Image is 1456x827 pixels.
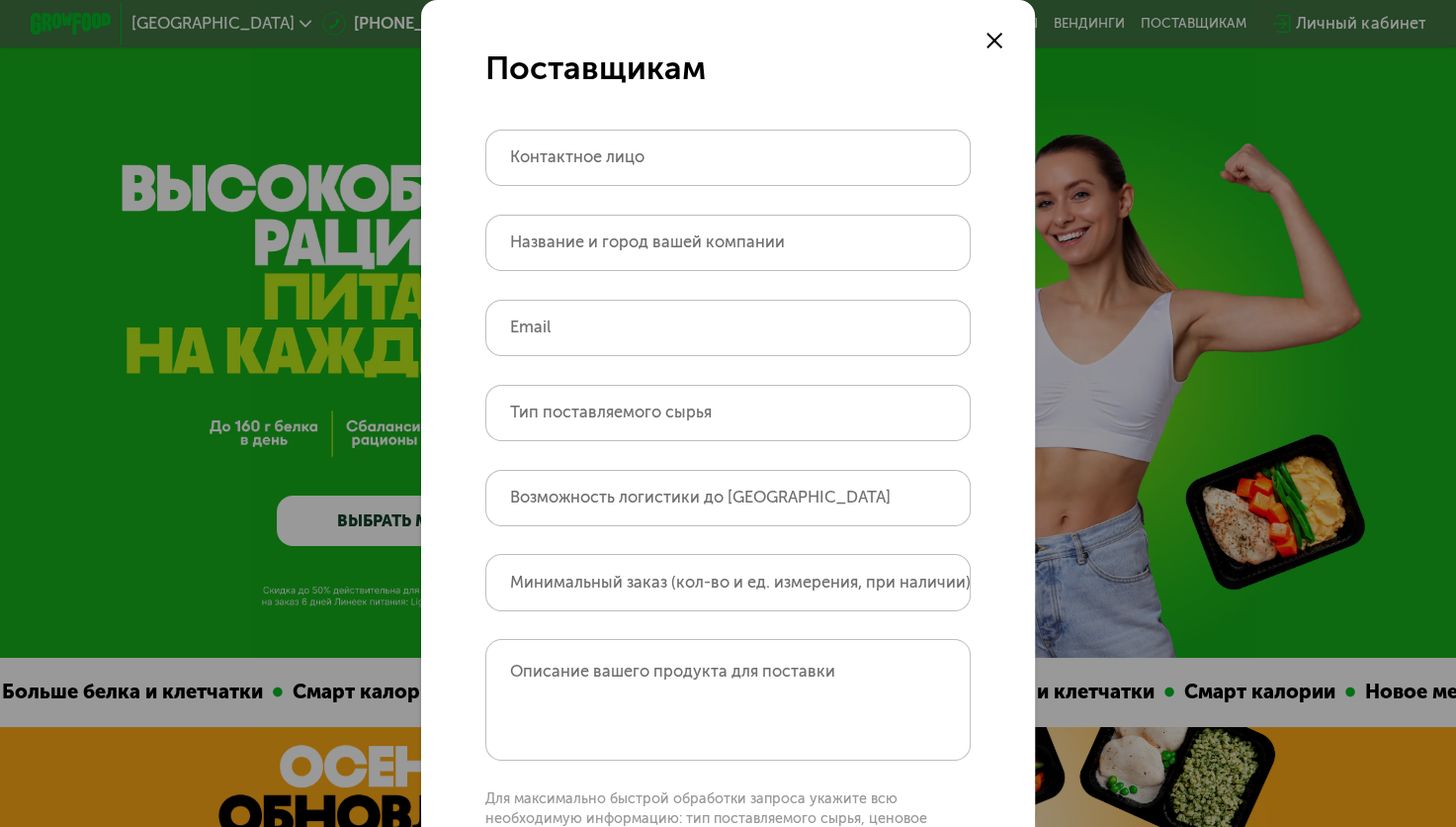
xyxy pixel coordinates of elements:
label: Минимальный заказ (кол-во и ед. измерения, при наличии) [510,577,971,588]
label: Контактное лицо [510,151,644,162]
label: Название и город вашей компании [510,236,785,247]
label: Email [510,322,551,332]
div: Поставщикам [485,48,971,89]
label: Возможность логистики до [GEOGRAPHIC_DATA] [510,492,891,503]
label: Тип поставляемого сырья [510,407,712,417]
label: Описание вашего продукта для поставки [510,662,835,681]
